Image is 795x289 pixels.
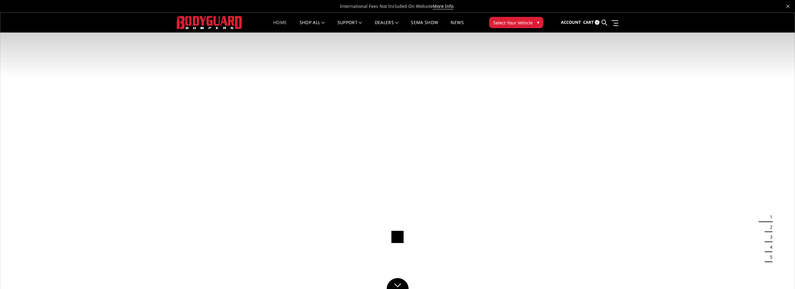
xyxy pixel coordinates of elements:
button: 4 of 5 [766,242,772,252]
a: Support [337,20,362,33]
a: Home [273,20,287,33]
a: SEMA Show [411,20,438,33]
img: BODYGUARD BUMPERS [177,16,243,29]
a: Dealers [375,20,399,33]
button: 3 of 5 [766,232,772,242]
button: 2 of 5 [766,222,772,232]
a: News [451,20,463,33]
button: 1 of 5 [766,212,772,222]
button: 5 of 5 [766,252,772,262]
span: ▾ [537,19,539,26]
a: shop all [300,20,325,33]
a: Click to Down [387,278,409,289]
span: Cart [583,19,594,25]
span: 0 [595,20,599,25]
a: More Info [433,3,453,9]
span: Account [561,19,581,25]
a: Cart 0 [583,14,599,31]
a: Account [561,14,581,31]
button: Select Your Vehicle [489,17,543,28]
span: Select Your Vehicle [493,19,533,26]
